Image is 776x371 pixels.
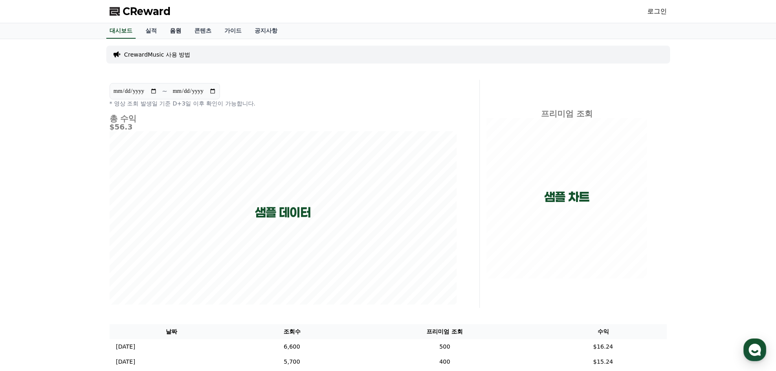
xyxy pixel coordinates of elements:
th: 조회수 [234,324,350,339]
p: * 영상 조회 발생일 기준 D+3일 이후 확인이 가능합니다. [110,99,457,108]
a: 홈 [2,258,54,279]
p: [DATE] [116,342,135,351]
h5: $56.3 [110,123,457,131]
a: 실적 [139,23,163,39]
a: 대화 [54,258,105,279]
td: 500 [350,339,539,354]
td: $16.24 [540,339,667,354]
a: 설정 [105,258,156,279]
p: ~ [162,86,167,96]
p: 샘플 데이터 [255,205,311,220]
a: 콘텐츠 [188,23,218,39]
a: 공지사항 [248,23,284,39]
th: 날짜 [110,324,234,339]
span: 설정 [126,270,136,277]
span: 홈 [26,270,31,277]
h4: 프리미엄 조회 [486,109,647,118]
td: 6,600 [234,339,350,354]
a: 가이드 [218,23,248,39]
p: [DATE] [116,358,135,366]
td: 5,700 [234,354,350,369]
span: 대화 [75,271,84,277]
p: 샘플 차트 [544,190,589,204]
th: 수익 [540,324,667,339]
h4: 총 수익 [110,114,457,123]
th: 프리미엄 조회 [350,324,539,339]
a: 음원 [163,23,188,39]
span: CReward [123,5,171,18]
td: 400 [350,354,539,369]
a: 대시보드 [106,23,136,39]
a: CReward [110,5,171,18]
a: 로그인 [647,7,667,16]
a: CrewardMusic 사용 방법 [124,50,191,59]
td: $15.24 [540,354,667,369]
